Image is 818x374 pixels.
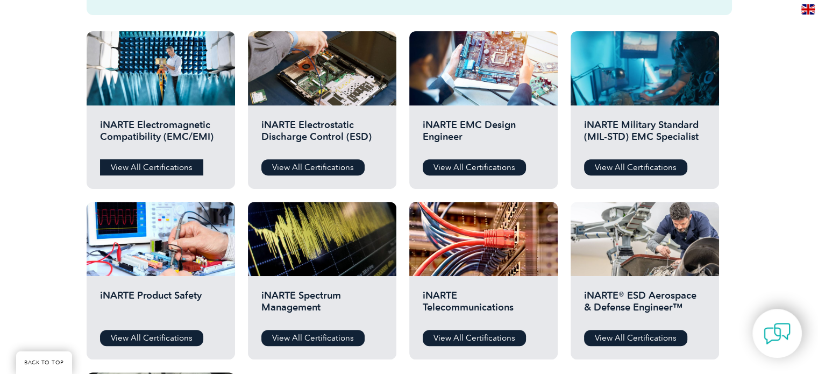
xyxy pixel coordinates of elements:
[584,159,687,175] a: View All Certifications
[801,4,815,15] img: en
[261,330,365,346] a: View All Certifications
[584,330,687,346] a: View All Certifications
[764,320,791,347] img: contact-chat.png
[423,290,544,322] h2: iNARTE Telecommunications
[261,119,383,151] h2: iNARTE Electrostatic Discharge Control (ESD)
[423,119,544,151] h2: iNARTE EMC Design Engineer
[261,290,383,322] h2: iNARTE Spectrum Management
[16,351,72,374] a: BACK TO TOP
[100,330,203,346] a: View All Certifications
[100,119,222,151] h2: iNARTE Electromagnetic Compatibility (EMC/EMI)
[584,119,706,151] h2: iNARTE Military Standard (MIL-STD) EMC Specialist
[423,330,526,346] a: View All Certifications
[423,159,526,175] a: View All Certifications
[100,290,222,322] h2: iNARTE Product Safety
[100,159,203,175] a: View All Certifications
[261,159,365,175] a: View All Certifications
[584,290,706,322] h2: iNARTE® ESD Aerospace & Defense Engineer™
